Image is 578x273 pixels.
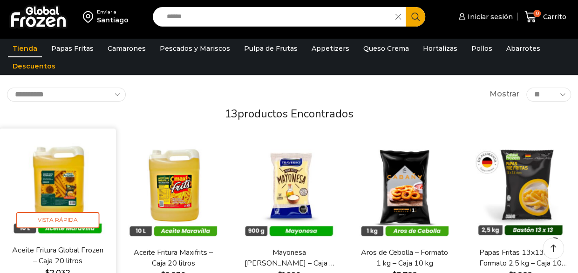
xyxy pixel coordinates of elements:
[307,40,354,57] a: Appetizers
[128,247,219,269] a: Aceite Fritura Maxifrits – Caja 20 litros
[224,106,238,121] span: 13
[8,57,60,75] a: Descuentos
[456,7,513,26] a: Iniciar sesión
[238,106,354,121] span: productos encontrados
[359,40,414,57] a: Queso Crema
[406,7,425,27] button: Search button
[239,40,302,57] a: Pulpa de Frutas
[97,15,129,25] div: Santiago
[12,245,104,267] a: Aceite Fritura Global Frozen – Caja 20 litros
[7,88,126,102] select: Pedido de la tienda
[8,40,42,57] a: Tienda
[155,40,235,57] a: Pescados y Mariscos
[418,40,462,57] a: Hortalizas
[47,40,98,57] a: Papas Fritas
[359,247,450,269] a: Aros de Cebolla – Formato 1 kg – Caja 10 kg
[502,40,545,57] a: Abarrotes
[243,247,334,269] a: Mayonesa [PERSON_NAME] – Caja 9 kilos
[475,247,566,269] a: Papas Fritas 13x13mm – Formato 2,5 kg – Caja 10 kg
[467,40,497,57] a: Pollos
[103,40,150,57] a: Camarones
[490,89,519,100] span: Mostrar
[16,212,100,228] span: Vista Rápida
[83,9,97,25] img: address-field-icon.svg
[541,12,566,21] span: Carrito
[465,12,513,21] span: Iniciar sesión
[97,9,129,15] div: Enviar a
[533,10,541,17] span: 0
[522,6,569,28] a: 0 Carrito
